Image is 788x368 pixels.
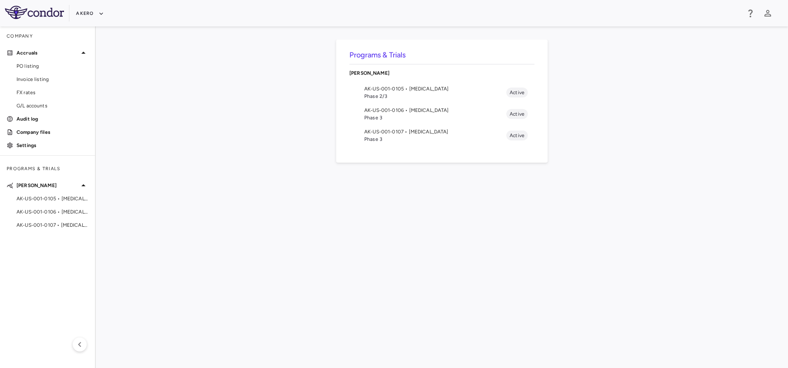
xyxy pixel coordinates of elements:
span: Phase 2/3 [364,93,506,100]
p: [PERSON_NAME] [349,69,534,77]
span: Phase 3 [364,114,506,121]
span: AK-US-001-0105 • [MEDICAL_DATA] [17,195,88,202]
li: AK-US-001-0107 • [MEDICAL_DATA]Phase 3Active [349,125,534,146]
span: G/L accounts [17,102,88,109]
span: AK-US-001-0107 • [MEDICAL_DATA] [17,221,88,229]
span: AK-US-001-0107 • [MEDICAL_DATA] [364,128,506,135]
span: FX rates [17,89,88,96]
div: [PERSON_NAME] [349,64,534,82]
button: Akero [76,7,104,20]
p: Company files [17,128,88,136]
img: logo-full-SnFGN8VE.png [5,6,64,19]
span: AK-US-001-0105 • [MEDICAL_DATA] [364,85,506,93]
span: AK-US-001-0106 • [MEDICAL_DATA] [17,208,88,216]
p: Audit log [17,115,88,123]
span: Active [506,110,528,118]
li: AK-US-001-0106 • [MEDICAL_DATA]Phase 3Active [349,103,534,125]
span: AK-US-001-0106 • [MEDICAL_DATA] [364,107,506,114]
span: Active [506,89,528,96]
p: [PERSON_NAME] [17,182,78,189]
span: Invoice listing [17,76,88,83]
span: Phase 3 [364,135,506,143]
span: Active [506,132,528,139]
span: PO listing [17,62,88,70]
h6: Programs & Trials [349,50,534,61]
li: AK-US-001-0105 • [MEDICAL_DATA]Phase 2/3Active [349,82,534,103]
p: Accruals [17,49,78,57]
p: Settings [17,142,88,149]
